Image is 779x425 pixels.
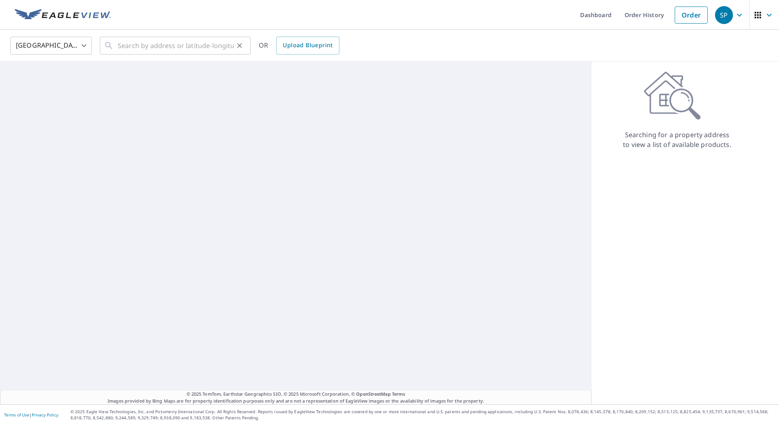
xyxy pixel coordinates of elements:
span: © 2025 TomTom, Earthstar Geographics SIO, © 2025 Microsoft Corporation, © [187,391,405,398]
button: Clear [234,40,245,51]
p: | [4,412,58,417]
div: SP [715,6,733,24]
a: Order [675,7,708,24]
a: Upload Blueprint [276,37,339,55]
div: [GEOGRAPHIC_DATA] [10,34,92,57]
span: Upload Blueprint [283,40,332,50]
a: Terms [392,391,405,397]
a: Privacy Policy [32,412,58,418]
img: EV Logo [15,9,111,21]
p: Searching for a property address to view a list of available products. [623,130,732,149]
p: © 2025 Eagle View Technologies, Inc. and Pictometry International Corp. All Rights Reserved. Repo... [70,409,775,421]
a: Terms of Use [4,412,29,418]
div: OR [259,37,339,55]
a: OpenStreetMap [356,391,390,397]
input: Search by address or latitude-longitude [118,34,234,57]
